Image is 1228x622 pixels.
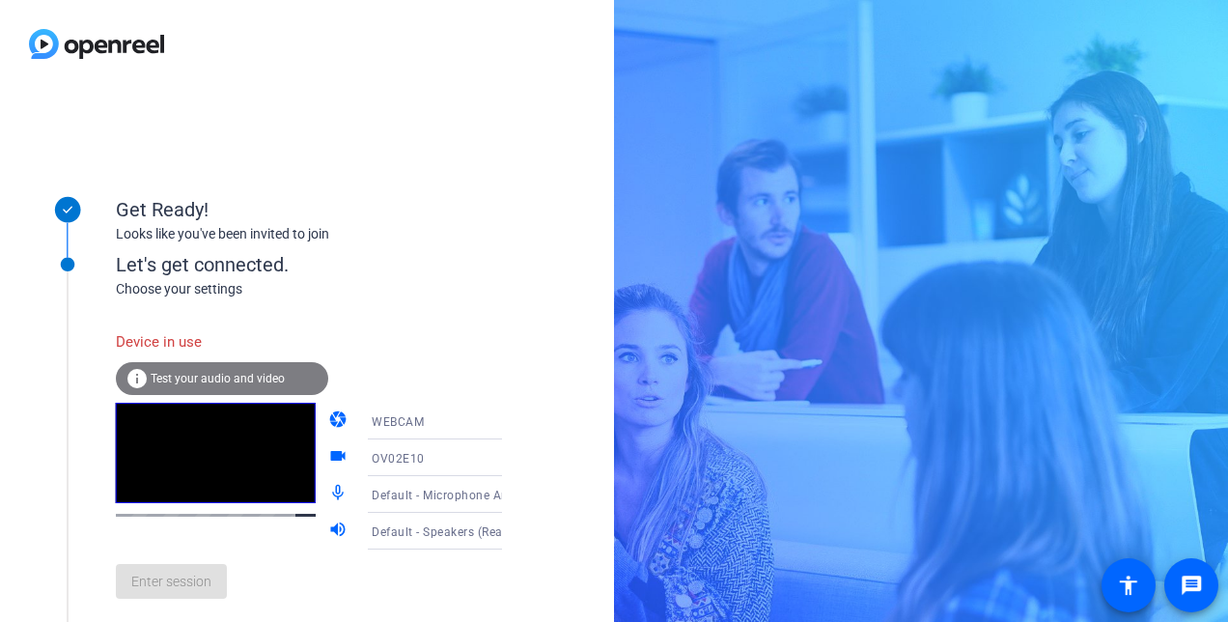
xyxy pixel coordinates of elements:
[116,250,542,279] div: Let's get connected.
[372,487,629,502] span: Default - Microphone Array (Realtek(R) Audio)
[328,483,351,506] mat-icon: mic_none
[372,452,425,466] span: OV02E10
[151,372,285,385] span: Test your audio and video
[372,523,580,539] span: Default - Speakers (Realtek(R) Audio)
[126,367,149,390] mat-icon: info
[116,322,328,363] div: Device in use
[116,279,542,299] div: Choose your settings
[372,415,424,429] span: WEBCAM
[328,410,351,433] mat-icon: camera
[116,195,502,224] div: Get Ready!
[1180,574,1203,597] mat-icon: message
[328,446,351,469] mat-icon: videocam
[328,520,351,543] mat-icon: volume_up
[116,224,502,244] div: Looks like you've been invited to join
[1117,574,1140,597] mat-icon: accessibility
